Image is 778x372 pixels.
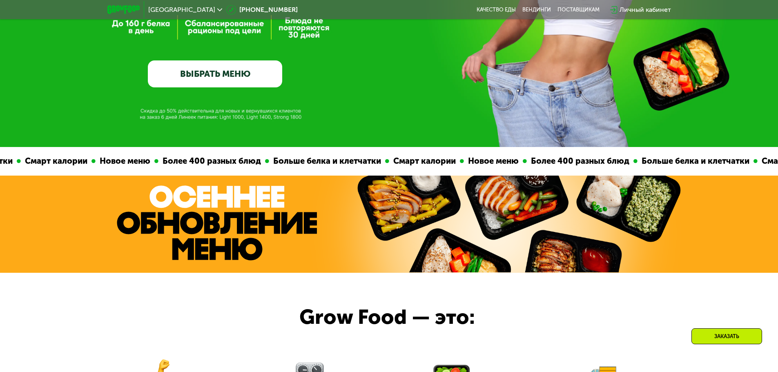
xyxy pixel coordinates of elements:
[630,155,746,167] div: Больше белка и клетчатки
[382,155,453,167] div: Смарт калории
[557,7,600,13] div: поставщикам
[477,7,516,13] a: Качество еды
[13,155,84,167] div: Смарт калории
[519,155,626,167] div: Более 400 разных блюд
[148,7,215,13] span: [GEOGRAPHIC_DATA]
[620,5,671,15] div: Личный кабинет
[299,302,506,333] div: Grow Food — это:
[88,155,147,167] div: Новое меню
[457,155,515,167] div: Новое меню
[226,5,298,15] a: [PHONE_NUMBER]
[691,328,762,344] div: Заказать
[522,7,551,13] a: Вендинги
[148,60,282,87] a: ВЫБРАТЬ МЕНЮ
[151,155,258,167] div: Более 400 разных блюд
[262,155,378,167] div: Больше белка и клетчатки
